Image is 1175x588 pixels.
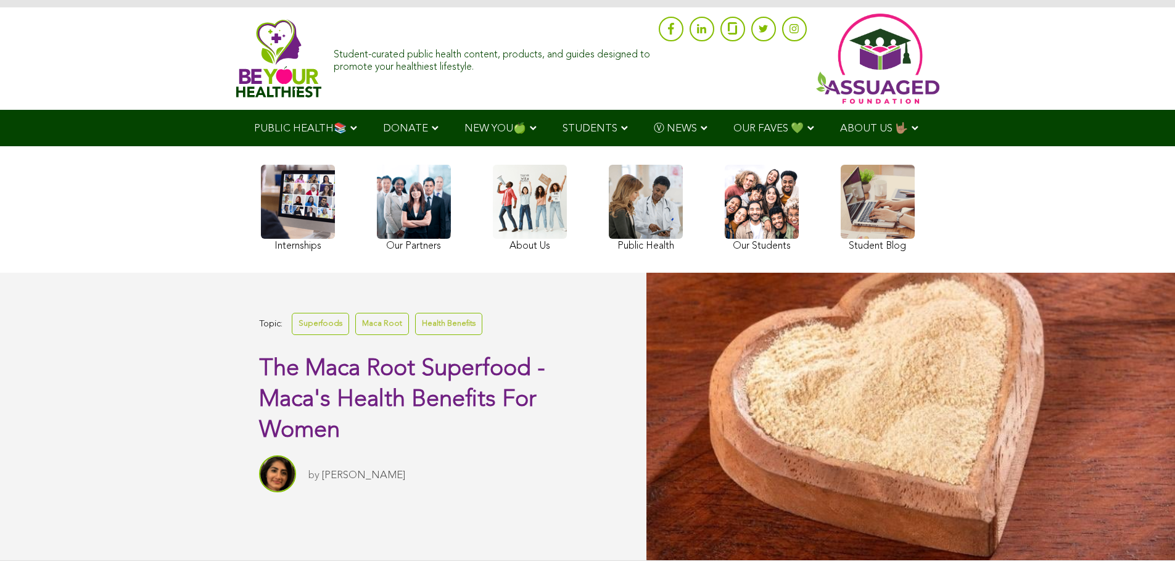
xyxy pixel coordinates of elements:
[654,123,697,134] span: Ⓥ NEWS
[728,22,736,35] img: glassdoor
[322,470,405,481] a: [PERSON_NAME]
[840,123,908,134] span: ABOUT US 🤟🏽
[334,43,652,73] div: Student-curated public health content, products, and guides designed to promote your healthiest l...
[383,123,428,134] span: DONATE
[259,455,296,492] img: Sitara Darvish
[415,313,482,334] a: Health Benefits
[259,316,282,333] span: Topic:
[292,313,349,334] a: Superfoods
[563,123,617,134] span: STUDENTS
[236,110,939,146] div: Navigation Menu
[259,357,545,442] span: The Maca Root Superfood - Maca's Health Benefits For Women
[254,123,347,134] span: PUBLIC HEALTH📚
[816,14,939,104] img: Assuaged App
[308,470,320,481] span: by
[1113,529,1175,588] iframe: Chat Widget
[733,123,804,134] span: OUR FAVES 💚
[464,123,526,134] span: NEW YOU🍏
[236,19,322,97] img: Assuaged
[355,313,409,334] a: Maca Root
